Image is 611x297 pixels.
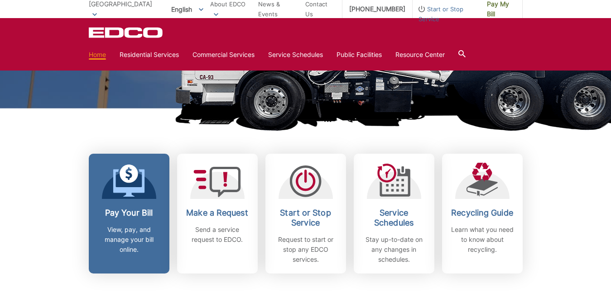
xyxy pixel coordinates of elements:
h2: Service Schedules [361,208,428,228]
h2: Make a Request [184,208,251,218]
p: Stay up-to-date on any changes in schedules. [361,235,428,264]
p: View, pay, and manage your bill online. [96,225,163,255]
a: Residential Services [120,50,179,60]
a: EDCD logo. Return to the homepage. [89,27,164,38]
h2: Start or Stop Service [272,208,339,228]
a: Resource Center [395,50,445,60]
a: Recycling Guide Learn what you need to know about recycling. [442,154,523,273]
a: Home [89,50,106,60]
a: Service Schedules [268,50,323,60]
a: Commercial Services [192,50,255,60]
p: Request to start or stop any EDCO services. [272,235,339,264]
a: Public Facilities [337,50,382,60]
a: Make a Request Send a service request to EDCO. [177,154,258,273]
p: Learn what you need to know about recycling. [449,225,516,255]
h2: Pay Your Bill [96,208,163,218]
span: English [164,2,210,17]
p: Send a service request to EDCO. [184,225,251,245]
a: Pay Your Bill View, pay, and manage your bill online. [89,154,169,273]
h2: Recycling Guide [449,208,516,218]
a: Service Schedules Stay up-to-date on any changes in schedules. [354,154,434,273]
